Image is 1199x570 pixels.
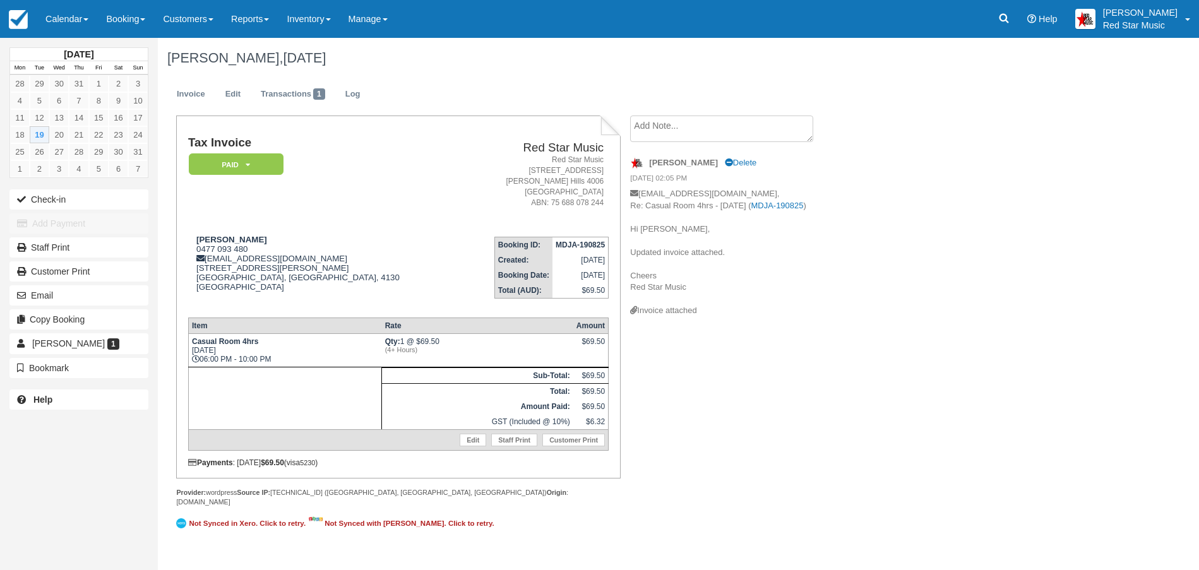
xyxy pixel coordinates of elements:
[30,75,49,92] a: 29
[49,160,69,177] a: 3
[30,143,49,160] a: 26
[466,155,604,209] address: Red Star Music [STREET_ADDRESS] [PERSON_NAME] Hills 4006 [GEOGRAPHIC_DATA] ABN: 75 688 078 244
[10,109,30,126] a: 11
[382,333,573,367] td: 1 @ $69.50
[336,82,370,107] a: Log
[216,82,250,107] a: Edit
[69,126,88,143] a: 21
[109,109,128,126] a: 16
[494,237,552,252] th: Booking ID:
[49,92,69,109] a: 6
[547,489,566,496] strong: Origin
[167,82,215,107] a: Invoice
[9,285,148,306] button: Email
[89,160,109,177] a: 5
[49,126,69,143] a: 20
[109,75,128,92] a: 2
[10,143,30,160] a: 25
[128,61,148,75] th: Sun
[189,153,283,175] em: Paid
[1027,15,1036,23] i: Help
[630,188,843,305] p: [EMAIL_ADDRESS][DOMAIN_NAME], Re: Casual Room 4hrs - [DATE] ( ) Hi [PERSON_NAME], Updated invoice...
[128,75,148,92] a: 3
[69,61,88,75] th: Thu
[725,158,756,167] a: Delete
[573,383,609,399] td: $69.50
[630,305,843,317] div: Invoice attached
[176,516,309,530] a: Not Synced in Xero. Click to retry.
[573,318,609,333] th: Amount
[109,92,128,109] a: 9
[9,213,148,234] button: Add Payment
[10,61,30,75] th: Mon
[9,389,148,410] a: Help
[10,126,30,143] a: 18
[89,61,109,75] th: Fri
[10,92,30,109] a: 4
[573,414,609,430] td: $6.32
[460,434,486,446] a: Edit
[188,153,279,176] a: Paid
[1103,19,1178,32] p: Red Star Music
[196,235,267,244] strong: [PERSON_NAME]
[89,92,109,109] a: 8
[128,126,148,143] a: 24
[466,141,604,155] h2: Red Star Music
[109,143,128,160] a: 30
[237,489,270,496] strong: Source IP:
[109,160,128,177] a: 6
[309,516,498,530] a: Not Synced with [PERSON_NAME]. Click to retry.
[9,333,148,353] a: [PERSON_NAME] 1
[10,160,30,177] a: 1
[300,459,315,466] small: 5230
[552,283,609,299] td: $69.50
[33,395,52,405] b: Help
[9,189,148,210] button: Check-in
[128,109,148,126] a: 17
[192,337,258,346] strong: Casual Room 4hrs
[494,268,552,283] th: Booking Date:
[9,10,28,29] img: checkfront-main-nav-mini-logo.png
[382,367,573,383] th: Sub-Total:
[167,50,1047,66] h1: [PERSON_NAME],
[542,434,605,446] a: Customer Print
[89,109,109,126] a: 15
[283,50,326,66] span: [DATE]
[556,240,605,249] strong: MDJA-190825
[69,92,88,109] a: 7
[89,143,109,160] a: 29
[382,383,573,399] th: Total:
[69,75,88,92] a: 31
[188,235,461,307] div: 0477 093 480 [EMAIL_ADDRESS][DOMAIN_NAME] [STREET_ADDRESS][PERSON_NAME] [GEOGRAPHIC_DATA], [GEOGR...
[630,173,843,187] em: [DATE] 02:05 PM
[188,136,461,150] h1: Tax Invoice
[188,333,381,367] td: [DATE] 06:00 PM - 10:00 PM
[128,160,148,177] a: 7
[188,458,233,467] strong: Payments
[385,337,400,346] strong: Qty
[64,49,93,59] strong: [DATE]
[552,252,609,268] td: [DATE]
[9,358,148,378] button: Bookmark
[573,399,609,414] td: $69.50
[10,75,30,92] a: 28
[491,434,537,446] a: Staff Print
[382,399,573,414] th: Amount Paid:
[9,309,148,330] button: Copy Booking
[32,338,105,348] span: [PERSON_NAME]
[176,489,206,496] strong: Provider:
[385,346,570,353] em: (4+ Hours)
[30,109,49,126] a: 12
[494,252,552,268] th: Created:
[1039,14,1058,24] span: Help
[49,143,69,160] a: 27
[89,126,109,143] a: 22
[1103,6,1178,19] p: [PERSON_NAME]
[382,318,573,333] th: Rate
[176,488,620,507] div: wordpress [TECHNICAL_ID] ([GEOGRAPHIC_DATA], [GEOGRAPHIC_DATA], [GEOGRAPHIC_DATA]) : [DOMAIN_NAME]
[107,338,119,350] span: 1
[128,92,148,109] a: 10
[49,61,69,75] th: Wed
[649,158,718,167] strong: [PERSON_NAME]
[494,283,552,299] th: Total (AUD):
